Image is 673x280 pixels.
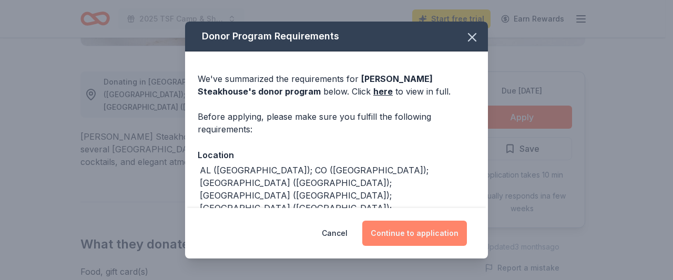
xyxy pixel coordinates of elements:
div: Before applying, please make sure you fulfill the following requirements: [198,110,475,136]
button: Cancel [322,221,348,246]
a: here [373,85,393,98]
button: Continue to application [362,221,467,246]
div: Donor Program Requirements [185,22,488,51]
div: We've summarized the requirements for below. Click to view in full. [198,72,475,98]
div: AL ([GEOGRAPHIC_DATA]); CO ([GEOGRAPHIC_DATA]); [GEOGRAPHIC_DATA] ([GEOGRAPHIC_DATA]); [GEOGRAPHI... [200,164,475,277]
div: Location [198,148,475,162]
